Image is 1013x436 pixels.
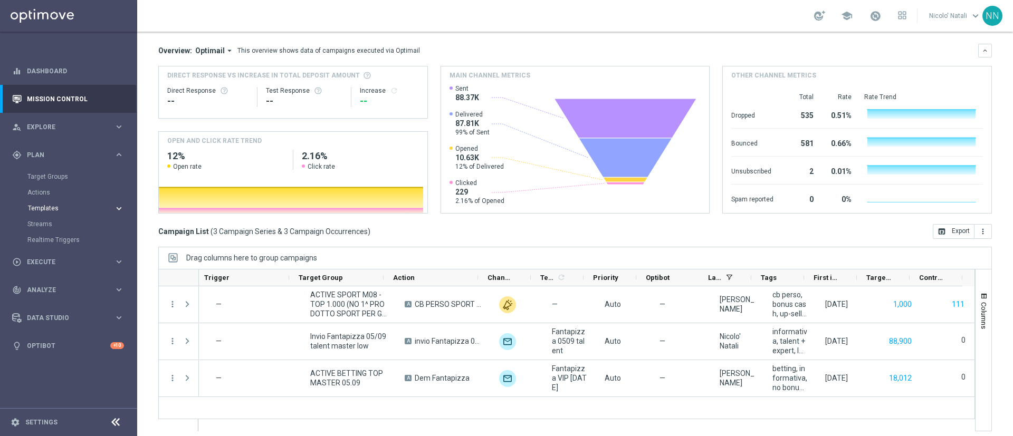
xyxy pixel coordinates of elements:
button: 1,000 [892,298,913,311]
button: keyboard_arrow_down [978,44,992,57]
span: Sent [455,84,479,93]
h2: 2.16% [302,150,419,162]
span: invio Fantapizza 05/09 talent [415,336,481,346]
span: ACTIVE BETTING TOP MASTER 05.09 [310,369,387,387]
span: Drag columns here to group campaigns [186,254,317,262]
span: Auto [605,374,621,382]
span: Clicked [455,179,504,187]
div: Jennyffer Gonzalez [720,295,754,314]
i: lightbulb [12,341,22,351]
a: Dashboard [27,57,124,85]
div: Realtime Triggers [27,232,136,248]
span: ACTIVE SPORT M08 - TOP 1.000 (NO 1^ PRODOTTO SPORT PER GGR M08) CONTATTABILI E NON 05.09 [310,290,387,318]
div: Row Groups [186,254,317,262]
i: settings [11,418,20,427]
div: equalizer Dashboard [12,67,125,75]
div: Execute [12,257,114,267]
span: Optimail [195,46,225,55]
span: Dem Fantapizza [415,373,470,383]
button: track_changes Analyze keyboard_arrow_right [12,286,125,294]
div: Increase [360,86,418,95]
div: NN [982,6,1002,26]
span: Trigger [204,274,230,282]
img: Other [499,296,516,313]
div: 05 Sep 2025, Friday [825,336,848,346]
span: Opened [455,144,504,153]
div: Templates [27,200,136,216]
span: Auto [605,337,621,345]
button: Optimail arrow_drop_down [192,46,237,55]
div: -- [266,95,342,108]
i: keyboard_arrow_down [981,47,989,54]
a: Actions [27,188,110,197]
multiple-options-button: Export to CSV [933,227,992,235]
button: open_in_browser Export [933,224,974,239]
div: 581 [786,134,814,151]
div: Spam reported [731,190,773,207]
span: Invio Fantapizza 05/09 talent master low [310,332,387,351]
div: Target Groups [27,169,136,185]
i: open_in_browser [938,227,946,236]
span: — [216,300,222,308]
div: Actions [27,185,136,200]
span: 87.81K [455,119,490,128]
span: Columns [980,302,988,329]
span: Optibot [646,274,670,282]
div: Data Studio keyboard_arrow_right [12,314,125,322]
div: 0.01% [826,162,852,179]
div: -- [360,95,418,108]
i: arrow_drop_down [225,46,234,55]
i: play_circle_outline [12,257,22,267]
span: — [552,299,558,309]
button: play_circle_outline Execute keyboard_arrow_right [12,258,125,266]
span: A [405,301,412,307]
span: Click rate [308,162,335,171]
h4: Main channel metrics [450,71,530,80]
i: more_vert [168,373,177,383]
div: Nicolo' Natali [720,332,754,351]
span: — [216,374,222,382]
i: gps_fixed [12,150,22,160]
i: keyboard_arrow_right [114,122,124,132]
i: refresh [390,86,398,95]
span: informativa, talent + expert, low master [772,327,807,355]
button: gps_fixed Plan keyboard_arrow_right [12,151,125,159]
h2: 12% [167,150,284,162]
div: 2 [786,162,814,179]
span: Control Customers [919,274,944,282]
span: Analyze [27,287,114,293]
button: person_search Explore keyboard_arrow_right [12,123,125,131]
button: 18,012 [888,372,913,385]
i: keyboard_arrow_right [114,257,124,267]
button: more_vert [168,299,177,309]
div: +10 [110,342,124,349]
button: more_vert [168,336,177,346]
span: Direct Response VS Increase In Total Deposit Amount [167,71,360,80]
div: Total [786,93,814,101]
div: Rate [826,93,852,101]
img: Optimail [499,370,516,387]
span: ( [211,227,213,236]
span: ) [368,227,370,236]
div: Mission Control [12,85,124,113]
button: lightbulb Optibot +10 [12,342,125,350]
span: Templates [540,274,556,282]
div: Plan [12,150,114,160]
a: Settings [25,419,58,425]
div: 05 Sep 2025, Friday [825,373,848,383]
span: Channel [488,274,513,282]
div: Direct Response [167,86,249,95]
span: Delivered [455,110,490,119]
span: — [660,299,665,309]
div: Analyze [12,285,114,295]
i: keyboard_arrow_right [114,150,124,160]
span: — [660,373,665,383]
